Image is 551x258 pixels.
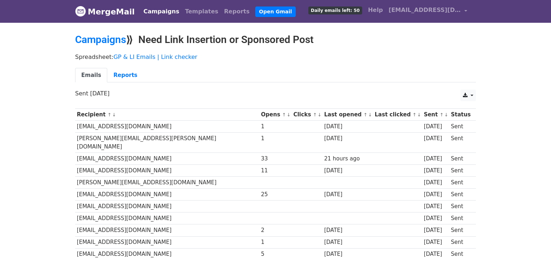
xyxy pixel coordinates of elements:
[449,236,472,248] td: Sent
[322,109,373,121] th: Last opened
[75,164,259,176] td: [EMAIL_ADDRESS][DOMAIN_NAME]
[424,214,448,223] div: [DATE]
[417,112,421,117] a: ↓
[449,164,472,176] td: Sent
[261,167,290,175] div: 11
[424,179,448,187] div: [DATE]
[75,236,259,248] td: [EMAIL_ADDRESS][DOMAIN_NAME]
[182,4,221,19] a: Templates
[422,109,449,121] th: Sent
[75,201,259,212] td: [EMAIL_ADDRESS][DOMAIN_NAME]
[75,68,107,83] a: Emails
[75,6,86,17] img: MergeMail logo
[424,190,448,199] div: [DATE]
[261,155,290,163] div: 33
[424,122,448,131] div: [DATE]
[107,68,143,83] a: Reports
[449,152,472,164] td: Sent
[292,109,322,121] th: Clicks
[324,122,371,131] div: [DATE]
[308,7,362,14] span: Daily emails left: 50
[75,34,126,46] a: Campaigns
[75,90,476,97] p: Sent [DATE]
[261,190,290,199] div: 25
[313,112,317,117] a: ↑
[413,112,417,117] a: ↑
[449,133,472,153] td: Sent
[449,177,472,189] td: Sent
[449,189,472,201] td: Sent
[75,189,259,201] td: [EMAIL_ADDRESS][DOMAIN_NAME]
[75,212,259,224] td: [EMAIL_ADDRESS][DOMAIN_NAME]
[75,4,135,19] a: MergeMail
[261,122,290,131] div: 1
[368,112,372,117] a: ↓
[386,3,470,20] a: [EMAIL_ADDRESS][DOMAIN_NAME]
[324,134,371,143] div: [DATE]
[324,167,371,175] div: [DATE]
[449,212,472,224] td: Sent
[324,238,371,246] div: [DATE]
[75,177,259,189] td: [PERSON_NAME][EMAIL_ADDRESS][DOMAIN_NAME]
[365,3,386,17] a: Help
[282,112,286,117] a: ↑
[261,226,290,235] div: 2
[287,112,291,117] a: ↓
[75,34,476,46] h2: ⟫ Need Link Insertion or Sponsored Post
[440,112,444,117] a: ↑
[75,133,259,153] td: [PERSON_NAME][EMAIL_ADDRESS][PERSON_NAME][DOMAIN_NAME]
[221,4,253,19] a: Reports
[112,112,116,117] a: ↓
[75,53,476,61] p: Spreadsheet:
[389,6,461,14] span: [EMAIL_ADDRESS][DOMAIN_NAME]
[449,201,472,212] td: Sent
[75,152,259,164] td: [EMAIL_ADDRESS][DOMAIN_NAME]
[261,238,290,246] div: 1
[324,226,371,235] div: [DATE]
[113,53,197,60] a: GP & LI Emails | Link checker
[424,226,448,235] div: [DATE]
[449,109,472,121] th: Status
[424,134,448,143] div: [DATE]
[305,3,365,17] a: Daily emails left: 50
[424,202,448,211] div: [DATE]
[255,7,295,17] a: Open Gmail
[259,109,292,121] th: Opens
[108,112,112,117] a: ↑
[317,112,321,117] a: ↓
[449,224,472,236] td: Sent
[364,112,368,117] a: ↑
[449,121,472,133] td: Sent
[75,121,259,133] td: [EMAIL_ADDRESS][DOMAIN_NAME]
[424,155,448,163] div: [DATE]
[261,134,290,143] div: 1
[140,4,182,19] a: Campaigns
[373,109,422,121] th: Last clicked
[75,109,259,121] th: Recipient
[444,112,448,117] a: ↓
[424,167,448,175] div: [DATE]
[75,224,259,236] td: [EMAIL_ADDRESS][DOMAIN_NAME]
[324,190,371,199] div: [DATE]
[424,238,448,246] div: [DATE]
[324,155,371,163] div: 21 hours ago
